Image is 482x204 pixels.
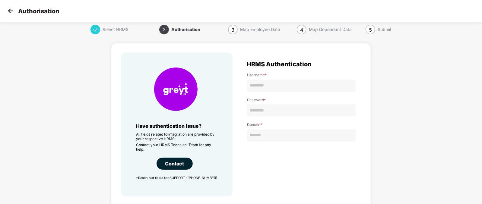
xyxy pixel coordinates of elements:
[6,6,15,15] img: svg+xml;base64,PHN2ZyB4bWxucz0iaHR0cDovL3d3dy53My5vcmcvMjAwMC9zdmciIHdpZHRoPSIzMCIgaGVpZ2h0PSIzMC...
[93,27,98,32] span: check
[247,62,312,67] span: HRMS Authentication
[309,25,352,34] div: Map Dependant Data
[163,27,166,33] span: 2
[136,132,217,141] p: All fields related to integration are provided by your respective HRMS.
[369,27,372,33] span: 5
[378,25,392,34] div: Submit
[240,25,280,34] div: Map Employee Data
[136,143,217,152] p: Contact your HRMS Technical Team for any help.
[171,25,200,34] div: Authorisation
[103,25,128,34] div: Select HRMS
[231,27,234,33] span: 3
[247,98,356,102] label: Password
[136,123,201,129] span: Have authentication issue?
[154,67,198,111] img: HRMS Company Icon
[247,122,356,127] label: Domain
[157,158,193,170] div: Contact
[247,73,356,77] label: Username
[18,8,59,15] p: Authorisation
[300,27,303,33] span: 4
[136,176,217,180] p: *Reach out to us for SUPPORT : [PHONE_NUMBER]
